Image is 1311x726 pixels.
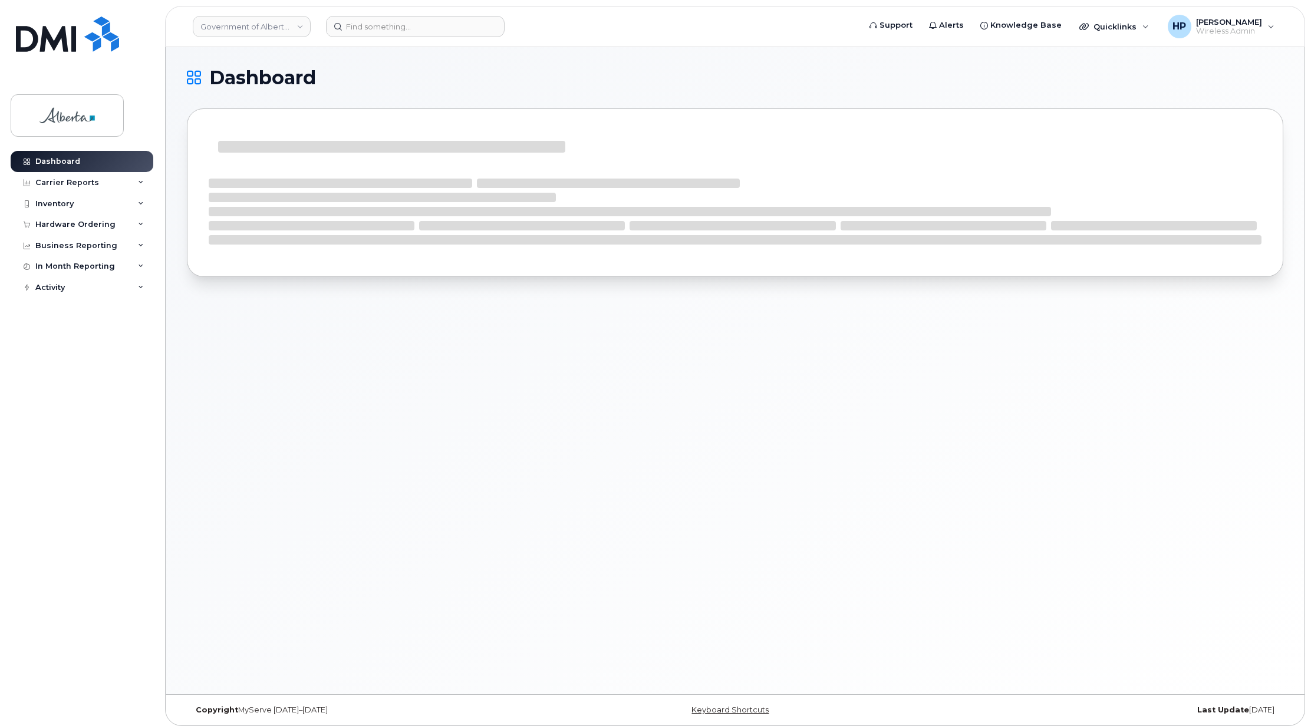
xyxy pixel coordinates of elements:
[1197,705,1249,714] strong: Last Update
[918,705,1283,715] div: [DATE]
[187,705,552,715] div: MyServe [DATE]–[DATE]
[196,705,238,714] strong: Copyright
[691,705,769,714] a: Keyboard Shortcuts
[209,69,316,87] span: Dashboard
